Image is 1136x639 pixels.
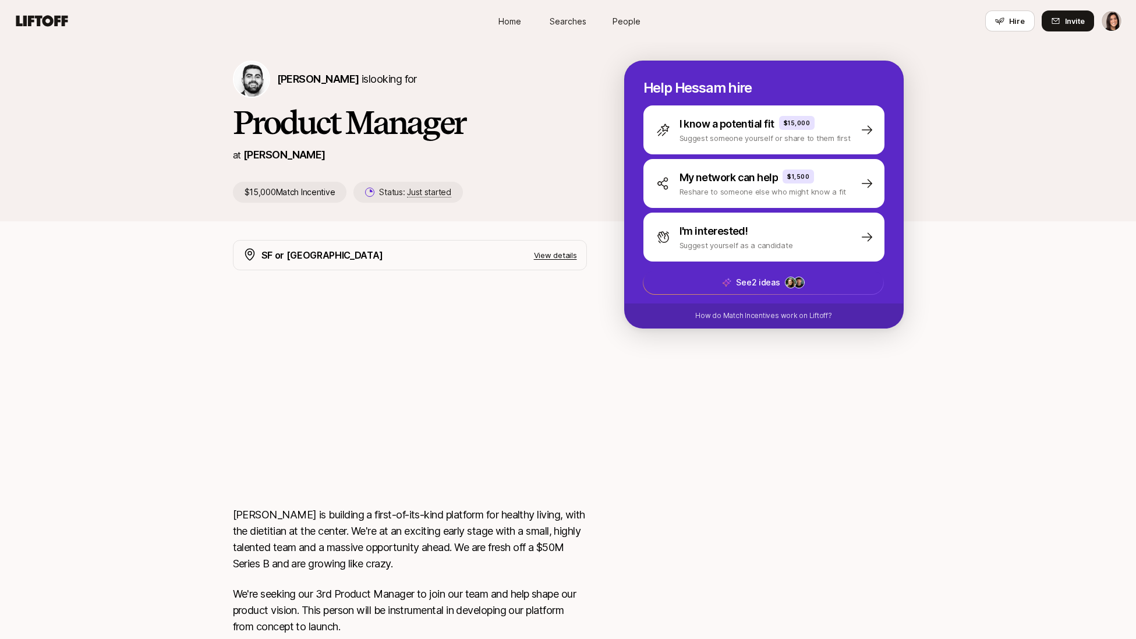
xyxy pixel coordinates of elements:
button: Invite [1042,10,1094,31]
p: My network can help [680,170,778,186]
span: People [613,15,640,27]
img: ACg8ocLZuI6FZoDMpBex6WWIOsb8YuK59IvnM4ftxIZxk3dpp4I=s160-c [793,277,804,288]
span: Invite [1065,15,1085,27]
span: Home [498,15,521,27]
p: Status: [379,185,451,199]
p: Reshare to someone else who might know a fit [680,186,847,197]
h1: Product Manager [233,105,587,140]
button: Hire [985,10,1035,31]
p: Suggest someone yourself or share to them first [680,132,851,144]
img: 33519033_a8d4_429f_8d36_137aaa94dbed.jpg [785,277,795,288]
p: $1,500 [787,172,809,181]
a: Searches [539,10,597,32]
a: [PERSON_NAME] [243,149,325,161]
p: We're seeking our 3rd Product Manager to join our team and help shape our product vision. This pe... [233,586,587,635]
p: SF or [GEOGRAPHIC_DATA] [261,248,384,263]
p: Suggest yourself as a candidate [680,239,793,251]
p: $15,000 [784,118,811,128]
span: Just started [407,187,451,197]
p: $15,000 Match Incentive [233,182,347,203]
a: Home [481,10,539,32]
span: [PERSON_NAME] [277,73,359,85]
p: I know a potential fit [680,116,774,132]
p: How do Match Incentives work on Liftoff? [695,310,831,321]
span: Hire [1009,15,1025,27]
p: [PERSON_NAME] is building a first-of-its-kind platform for healthy living, with the dietitian at ... [233,507,587,572]
a: People [597,10,656,32]
p: Help Hessam hire [643,80,884,96]
button: See2 ideas [643,270,884,295]
img: Hessam Mostajabi [234,62,269,97]
p: at [233,147,241,163]
img: Eleanor Morgan [1102,11,1121,31]
button: Eleanor Morgan [1101,10,1122,31]
p: View details [534,249,577,261]
span: Searches [550,15,586,27]
iframe: loom-embed [233,294,587,493]
p: is looking for [277,71,417,87]
p: See 2 ideas [736,276,780,290]
p: I'm interested! [680,223,748,239]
